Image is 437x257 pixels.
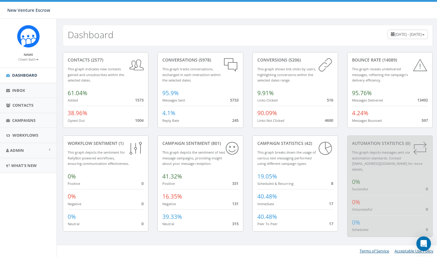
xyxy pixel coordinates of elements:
small: Links Clicked [257,98,278,102]
small: Added [68,98,78,102]
small: Successful [352,187,368,191]
span: 16.35% [162,192,182,200]
span: (2577) [90,57,103,63]
small: This graph reveals undelivered messages, reflecting the campaign's delivery efficiency. [352,67,408,82]
span: 61.04% [68,89,87,97]
small: Reply Rate [162,118,179,123]
small: Neutral [68,222,80,226]
span: 245 [232,118,239,123]
span: 1573 [135,97,144,103]
span: (42) [303,140,312,146]
span: 0 [426,227,428,232]
span: (801) [210,140,221,146]
span: 38.96% [68,109,87,117]
span: Admin [10,148,24,153]
div: Campaign Sentiment [162,140,238,146]
span: 13492 [417,97,428,103]
span: 0% [352,219,360,226]
small: Messages Delivered [352,98,383,102]
span: 1004 [135,118,144,123]
small: Chaeli Bath [18,57,39,62]
span: (0) [404,140,410,146]
small: Unsuccessful [352,207,372,212]
span: Campaigns [12,118,36,123]
span: 0 [426,206,428,212]
span: 4.1% [162,109,175,117]
small: Positive [162,181,175,186]
span: 9.91% [257,89,274,97]
span: 95.76% [352,89,372,97]
small: This graph depicts the sentiment of text message campaigns, providing insight about your message ... [162,150,225,166]
span: What's New [11,163,37,168]
small: This graph indicates new contacts gained and unsubscribes within the selected dates. [68,67,124,82]
img: Rally_Corp_Icon_1.png [17,25,40,48]
span: Inbox [12,88,25,93]
small: Opted Out [68,118,85,123]
small: This graph breaks down the usage of various text messaging performed using different campaign types. [257,150,316,166]
span: (14089) [381,57,397,63]
span: 0 [141,201,144,206]
small: Messages Bounced [352,118,382,123]
div: conversions [257,57,333,63]
small: Scheduled [352,227,368,232]
span: 0% [68,192,76,200]
span: 40.48% [257,192,277,200]
div: Campaign Statistics [257,140,333,146]
span: 0 [426,186,428,192]
span: 40.48% [257,213,277,221]
span: Dashboard [12,72,37,78]
span: 95.9% [162,89,179,97]
small: This graph depicts the sentiment for RallyBot-powered workflows, ensuring communication effective... [68,150,129,166]
div: Bounce Rate [352,57,428,63]
a: Chaeli Bath [18,56,39,62]
span: 41.32% [162,172,182,180]
a: Terms of Service [360,248,389,254]
span: 0 [141,221,144,226]
span: Contacts [12,102,33,108]
span: 4.24% [352,109,368,117]
small: Positive [68,181,80,186]
small: Negative [68,202,81,206]
small: Peer To Peer [257,222,278,226]
span: (5206) [287,57,301,63]
span: 39.33% [162,213,182,221]
div: Automation Statistics [352,140,428,146]
span: Workflows [12,132,38,138]
small: Immediate [257,202,274,206]
span: 331 [232,181,239,186]
span: 19.05% [257,172,277,180]
div: contacts [68,57,144,63]
span: [DATE] - [DATE] [395,32,422,37]
span: 4690 [325,118,333,123]
span: 597 [422,118,428,123]
span: (5978) [198,57,211,63]
div: Open Intercom Messenger [416,236,431,251]
small: Links Not Clicked [257,118,284,123]
span: 0% [68,213,76,221]
span: 8 [331,181,333,186]
span: 17 [329,221,333,226]
span: 5733 [230,97,239,103]
small: Scheduled & Recurring [257,181,293,186]
div: conversations [162,57,238,63]
span: 0% [352,178,360,186]
span: 0% [68,172,76,180]
small: Messages Sent [162,98,185,102]
small: This graph shows link clicks by users, highlighting conversions within the selected dates range. [257,67,316,82]
span: 0% [352,198,360,206]
span: 315 [232,221,239,226]
span: New Venture Escrow [7,7,50,13]
span: 17 [329,201,333,206]
small: This graph tracks conversations, exchanged in each interaction within the selected dates. [162,67,221,82]
span: 131 [232,201,239,206]
span: 90.09% [257,109,277,117]
span: 516 [327,97,333,103]
span: 0 [141,181,144,186]
a: Acceptable Use Policy [395,248,433,254]
small: Neutral [162,222,174,226]
small: Name [24,52,33,57]
span: (1) [117,140,124,146]
small: Negative [162,202,176,206]
div: Workflow Sentiment [68,140,144,146]
h2: Dashboard [68,30,113,40]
